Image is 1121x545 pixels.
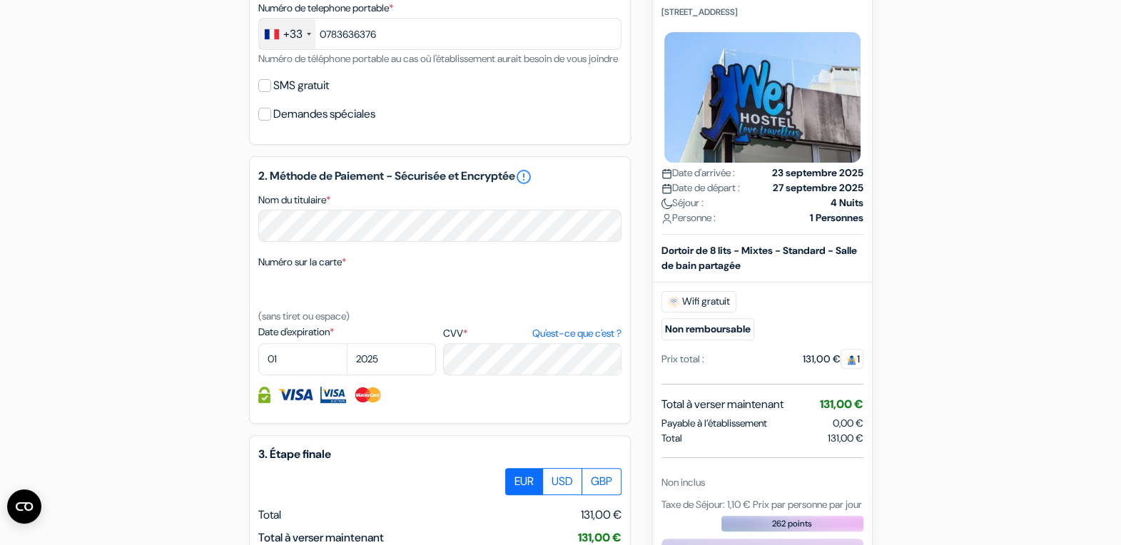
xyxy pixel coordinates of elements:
[515,168,532,185] a: error_outline
[833,417,863,429] span: 0,00 €
[828,431,863,446] span: 131,00 €
[353,387,382,403] img: Master Card
[661,352,704,367] div: Prix total :
[258,387,270,403] img: Information de carte de crédit entièrement encryptée et sécurisée
[578,530,622,545] span: 131,00 €
[258,255,346,270] label: Numéro sur la carte
[841,349,863,369] span: 1
[258,507,281,522] span: Total
[443,326,621,341] label: CVV
[661,431,682,446] span: Total
[820,397,863,412] span: 131,00 €
[258,168,622,185] h5: 2. Méthode de Paiement - Sécurisée et Encryptée
[661,165,735,180] span: Date d'arrivée :
[258,193,330,208] label: Nom du titulaire
[661,195,704,210] span: Séjour :
[505,468,543,495] label: EUR
[258,1,393,16] label: Numéro de telephone portable
[661,416,767,431] span: Payable à l’établissement
[259,19,315,49] div: France: +33
[661,318,754,340] small: Non remboursable
[7,489,41,524] button: Ouvrir le widget CMP
[661,6,863,18] p: [STREET_ADDRESS]
[258,18,622,50] input: 6 12 34 56 78
[258,325,436,340] label: Date d'expiration
[661,210,716,225] span: Personne :
[273,104,375,124] label: Demandes spéciales
[772,517,812,530] span: 262 points
[661,396,783,413] span: Total à verser maintenant
[258,530,384,545] span: Total à verser maintenant
[831,195,863,210] strong: 4 Nuits
[542,468,582,495] label: USD
[661,291,736,312] span: Wifi gratuit
[803,352,863,367] div: 131,00 €
[258,447,622,461] h5: 3. Étape finale
[581,506,622,524] span: 131,00 €
[846,355,857,365] img: guest.svg
[661,183,672,194] img: calendar.svg
[278,387,313,403] img: Visa
[258,52,618,65] small: Numéro de téléphone portable au cas où l'établissement aurait besoin de vous joindre
[532,326,621,341] a: Qu'est-ce que c'est ?
[661,475,863,490] div: Non inclus
[273,76,329,96] label: SMS gratuit
[283,26,303,43] div: +33
[661,180,740,195] span: Date de départ :
[668,296,679,307] img: free_wifi.svg
[661,198,672,209] img: moon.svg
[661,213,672,224] img: user_icon.svg
[772,165,863,180] strong: 23 septembre 2025
[810,210,863,225] strong: 1 Personnes
[661,244,857,272] b: Dortoir de 8 lits - Mixtes - Standard - Salle de bain partagée
[582,468,622,495] label: GBP
[661,168,672,179] img: calendar.svg
[258,310,350,322] small: (sans tiret ou espace)
[773,180,863,195] strong: 27 septembre 2025
[320,387,346,403] img: Visa Electron
[661,498,862,511] span: Taxe de Séjour: 1,10 € Prix par personne par jour
[506,468,622,495] div: Basic radio toggle button group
